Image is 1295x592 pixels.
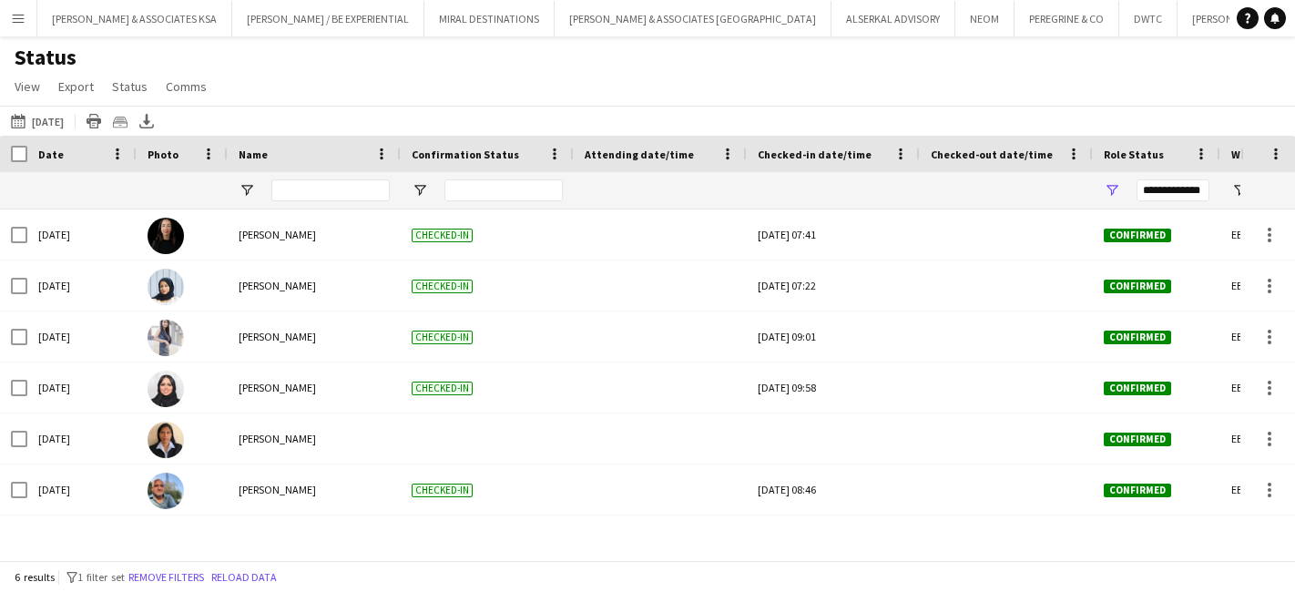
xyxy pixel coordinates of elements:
img: Rita John [148,422,184,458]
span: Confirmed [1104,433,1171,446]
span: 1 filter set [77,570,125,584]
span: Checked-out date/time [931,148,1053,161]
div: [DATE] [27,260,137,311]
div: [DATE] [27,464,137,515]
div: [DATE] 09:58 [758,362,909,413]
span: Checked-in [412,229,473,242]
button: DWTC [1119,1,1178,36]
span: Checked-in [412,484,473,497]
span: Checked-in [412,331,473,344]
div: [DATE] [27,311,137,362]
div: [DATE] [27,209,137,260]
button: [PERSON_NAME] & ASSOCIATES KSA [37,1,232,36]
img: Rishi Raj [148,473,184,509]
a: Comms [158,75,214,98]
span: Checked-in date/time [758,148,872,161]
span: Attending date/time [585,148,694,161]
div: [DATE] 07:22 [758,260,909,311]
span: Photo [148,148,178,161]
div: [DATE] 07:41 [758,209,909,260]
span: Confirmed [1104,280,1171,293]
span: Confirmed [1104,229,1171,242]
span: Checked-in [412,280,473,293]
span: Date [38,148,64,161]
button: Open Filter Menu [412,182,428,199]
span: Comms [166,78,207,95]
div: [DATE] [27,362,137,413]
button: Open Filter Menu [1231,182,1248,199]
span: Status [112,78,148,95]
button: [DATE] [7,110,67,132]
button: PEREGRINE & CO [1015,1,1119,36]
a: View [7,75,47,98]
img: Fatimah AbuSrair [148,269,184,305]
span: Confirmed [1104,382,1171,395]
span: [PERSON_NAME] [239,279,316,292]
button: Open Filter Menu [1104,182,1120,199]
span: [PERSON_NAME] [239,330,316,343]
app-action-btn: Export XLSX [136,110,158,132]
img: Mariam Rohrle [148,218,184,254]
span: Confirmed [1104,484,1171,497]
app-action-btn: Crew files as ZIP [109,110,131,132]
span: Role Status [1104,148,1164,161]
span: Name [239,148,268,161]
span: Checked-in [412,382,473,395]
button: ALSERKAL ADVISORY [831,1,955,36]
img: Ekram Balgosoon [148,371,184,407]
button: Reload data [208,567,280,587]
button: [PERSON_NAME] & ASSOCIATES [GEOGRAPHIC_DATA] [555,1,831,36]
app-action-btn: Print [83,110,105,132]
button: [PERSON_NAME] [1178,1,1285,36]
img: Gurpreet Rayat [148,320,184,356]
input: Name Filter Input [271,179,390,201]
div: [DATE] 08:46 [758,464,909,515]
button: NEOM [955,1,1015,36]
span: View [15,78,40,95]
a: Export [51,75,101,98]
button: [PERSON_NAME] / BE EXPERIENTIAL [232,1,424,36]
span: [PERSON_NAME] [239,228,316,241]
div: [DATE] [27,413,137,464]
input: Confirmation Status Filter Input [444,179,563,201]
button: Open Filter Menu [239,182,255,199]
span: Export [58,78,94,95]
span: [PERSON_NAME] [239,483,316,496]
span: [PERSON_NAME] [239,381,316,394]
button: Remove filters [125,567,208,587]
div: [DATE] 09:01 [758,311,909,362]
span: Confirmed [1104,331,1171,344]
a: Status [105,75,155,98]
span: Confirmation Status [412,148,519,161]
button: MIRAL DESTINATIONS [424,1,555,36]
span: [PERSON_NAME] [239,432,316,445]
